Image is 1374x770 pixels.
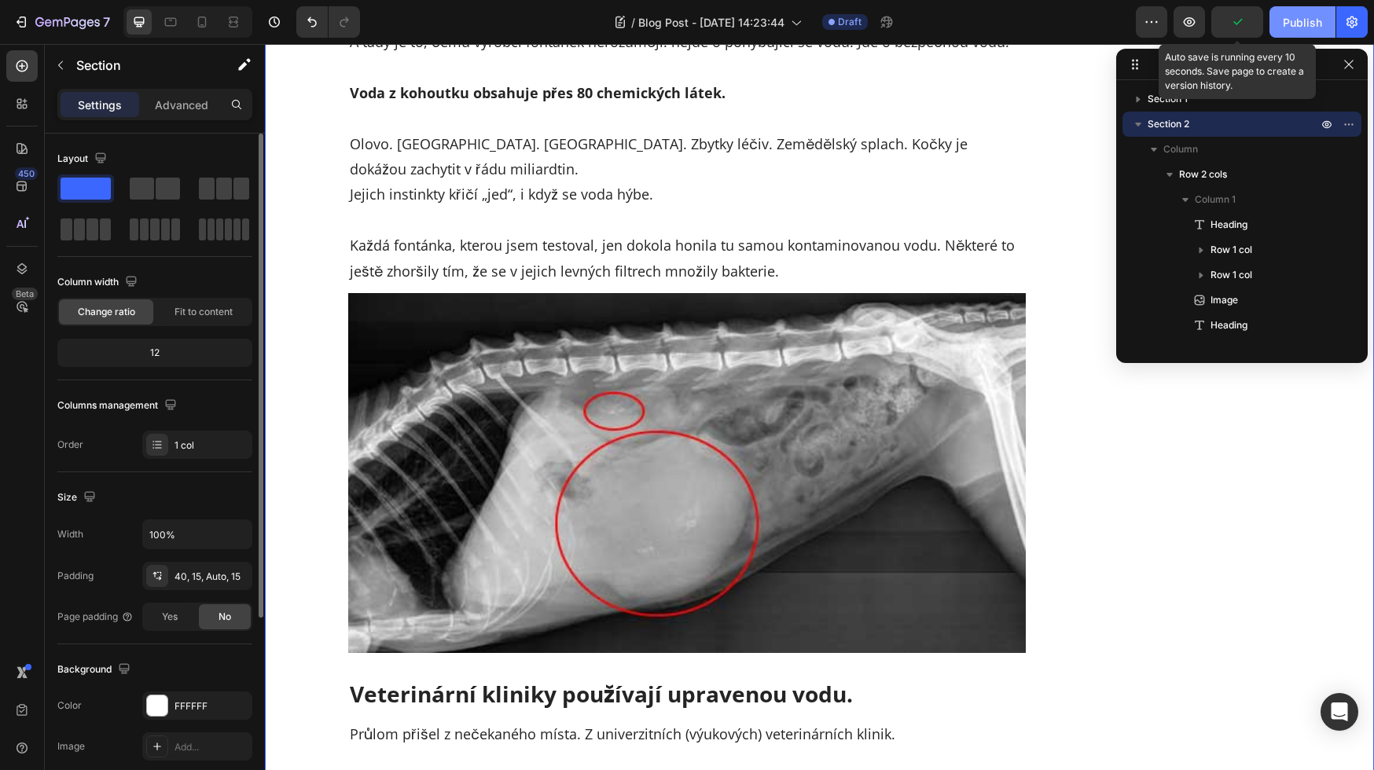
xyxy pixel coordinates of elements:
[1148,116,1189,132] span: Section 2
[103,13,110,31] p: 7
[57,569,94,583] div: Padding
[1283,14,1322,31] div: Publish
[78,305,135,319] span: Change ratio
[838,15,862,29] span: Draft
[1211,242,1252,258] span: Row 1 col
[296,6,360,38] div: Undo/Redo
[57,438,83,452] div: Order
[175,438,248,453] div: 1 col
[57,527,83,541] div: Width
[1269,6,1335,38] button: Publish
[57,610,134,624] div: Page padding
[1321,693,1358,731] div: Open Intercom Messenger
[1195,192,1236,207] span: Column 1
[175,699,248,713] div: FFFFFF
[1211,292,1238,308] span: Image
[61,342,249,364] div: 12
[76,56,205,75] p: Section
[1211,343,1257,358] span: Text block
[57,487,99,508] div: Size
[57,272,141,293] div: Column width
[155,97,208,113] p: Advanced
[1211,317,1247,333] span: Heading
[57,395,180,416] div: Columns management
[78,97,122,113] p: Settings
[175,305,233,319] span: Fit to content
[57,739,85,753] div: Image
[162,610,178,624] span: Yes
[175,570,248,584] div: 40, 15, Auto, 15
[57,148,110,170] div: Layout
[638,14,784,31] span: Blog Post - [DATE] 14:23:44
[15,167,38,180] div: 450
[143,520,252,548] input: Auto
[1211,217,1247,233] span: Heading
[1163,141,1198,157] span: Column
[1148,91,1188,107] span: Section 1
[57,698,82,713] div: Color
[1179,167,1227,182] span: Row 2 cols
[57,659,134,680] div: Background
[219,610,231,624] span: No
[12,288,38,300] div: Beta
[631,14,635,31] span: /
[6,6,117,38] button: 7
[1211,267,1252,283] span: Row 1 col
[175,740,248,754] div: Add...
[265,44,1374,770] iframe: Design area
